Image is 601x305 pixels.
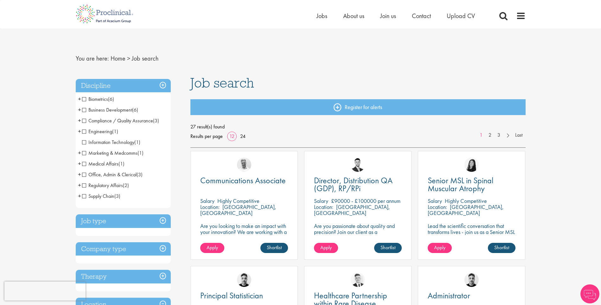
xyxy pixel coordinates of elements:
span: Marketing & Medcomms [82,150,137,156]
span: Salary [428,197,442,204]
span: + [78,105,81,114]
p: [GEOGRAPHIC_DATA], [GEOGRAPHIC_DATA] [314,203,390,217]
span: (1) [137,150,144,156]
p: Are you passionate about quality and precision? Join our client as a Distribution Director and he... [314,223,402,247]
span: Results per page [190,132,223,141]
span: Information Technology [82,139,134,146]
a: Register for alerts [190,99,526,115]
p: Lead the scientific conversation that transforms lives - join us as a Senior MSL in Spinal Muscul... [428,223,515,241]
span: Location: [428,203,447,211]
a: Principal Statistician [200,292,288,300]
a: Apply [200,243,224,253]
a: Join us [380,12,396,20]
a: 1 [476,132,486,139]
a: 24 [238,133,248,140]
img: Joshua Bye [237,158,251,172]
span: Marketing & Medcomms [82,150,144,156]
span: Biometrics [82,96,108,102]
span: (3) [114,193,120,199]
span: + [78,148,81,158]
span: (6) [132,107,138,113]
span: Office, Admin & Clerical [82,171,137,178]
a: Apply [314,243,338,253]
span: Director, Distribution QA (GDP), RP/RPi [314,175,393,194]
span: Contact [412,12,431,20]
span: (6) [108,96,114,102]
span: Business Development [82,107,132,113]
div: Therapy [76,270,171,283]
span: Medical Affairs [82,160,118,167]
span: Apply [320,244,332,251]
a: Apply [428,243,452,253]
span: Compliance / Quality Assurance [82,117,153,124]
span: + [78,159,81,168]
span: Apply [207,244,218,251]
a: Upload CV [447,12,475,20]
h3: Company type [76,242,171,256]
a: Nicolas Daniel [351,273,365,287]
span: Principal Statistician [200,290,263,301]
a: Shortlist [488,243,515,253]
span: (1) [112,128,118,135]
span: 27 result(s) found [190,122,526,132]
span: Location: [314,203,333,211]
img: Dean Fisher [237,273,251,287]
span: Business Development [82,107,138,113]
span: (3) [137,171,143,178]
span: Location: [200,203,220,211]
span: Administrator [428,290,470,301]
span: Job search [190,74,254,91]
a: 12 [227,133,237,140]
a: Shortlist [260,243,288,253]
a: 3 [494,132,503,139]
span: + [78,116,81,125]
span: Communications Associate [200,175,286,186]
div: Discipline [76,79,171,93]
a: Senior MSL in Spinal Muscular Atrophy [428,177,515,192]
span: Biometrics [82,96,114,102]
a: Last [512,132,526,139]
p: [GEOGRAPHIC_DATA], [GEOGRAPHIC_DATA] [428,203,504,217]
a: breadcrumb link [111,54,125,62]
span: Salary [314,197,328,204]
span: Regulatory Affairs [82,182,129,189]
span: Salary [200,197,214,204]
a: 2 [485,132,495,139]
span: (1) [134,139,140,146]
p: [GEOGRAPHIC_DATA], [GEOGRAPHIC_DATA] [200,203,276,217]
p: Highly Competitive [445,197,487,204]
span: Information Technology [82,139,140,146]
span: Apply [434,244,445,251]
a: Administrator [428,292,515,300]
img: Numhom Sudsok [464,158,479,172]
a: Joshua Godden [351,158,365,172]
span: Office, Admin & Clerical [82,171,143,178]
span: You are here: [76,54,109,62]
img: Dean Fisher [464,273,479,287]
span: Supply Chain [82,193,114,199]
p: £90000 - £100000 per annum [331,197,400,204]
h3: Job type [76,214,171,228]
span: + [78,191,81,201]
a: Jobs [316,12,327,20]
p: Highly Competitive [217,197,259,204]
a: Shortlist [374,243,402,253]
span: + [78,127,81,136]
a: About us [343,12,364,20]
span: (1) [118,160,125,167]
span: Compliance / Quality Assurance [82,117,159,124]
span: Job search [132,54,158,62]
span: Engineering [82,128,118,135]
a: Communications Associate [200,177,288,185]
iframe: reCAPTCHA [4,282,86,301]
span: + [78,180,81,190]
